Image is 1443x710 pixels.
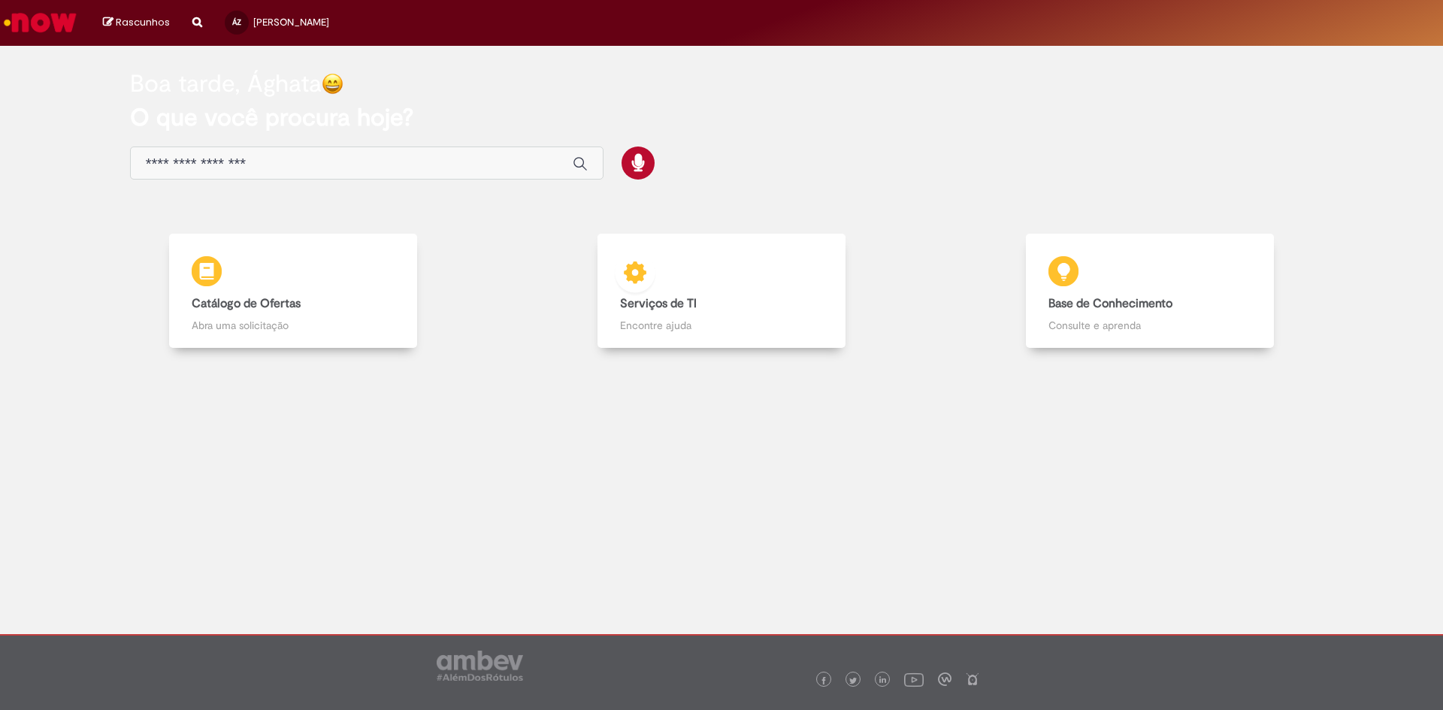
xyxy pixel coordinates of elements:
[116,15,170,29] span: Rascunhos
[192,318,395,333] p: Abra uma solicitação
[322,73,343,95] img: happy-face.png
[1048,296,1172,311] b: Base de Conhecimento
[2,8,79,38] img: ServiceNow
[620,296,697,311] b: Serviços de TI
[936,234,1364,349] a: Base de Conhecimento Consulte e aprenda
[437,651,523,681] img: logo_footer_ambev_rotulo_gray.png
[79,234,507,349] a: Catálogo de Ofertas Abra uma solicitação
[820,677,827,684] img: logo_footer_facebook.png
[879,676,887,685] img: logo_footer_linkedin.png
[232,17,241,27] span: ÁZ
[130,71,322,97] h2: Boa tarde, Ághata
[849,677,857,684] img: logo_footer_twitter.png
[103,16,170,30] a: Rascunhos
[620,318,824,333] p: Encontre ajuda
[966,672,979,686] img: logo_footer_naosei.png
[1048,318,1252,333] p: Consulte e aprenda
[507,234,936,349] a: Serviços de TI Encontre ajuda
[192,296,301,311] b: Catálogo de Ofertas
[253,16,329,29] span: [PERSON_NAME]
[904,669,924,689] img: logo_footer_youtube.png
[938,672,951,686] img: logo_footer_workplace.png
[130,104,1314,131] h2: O que você procura hoje?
